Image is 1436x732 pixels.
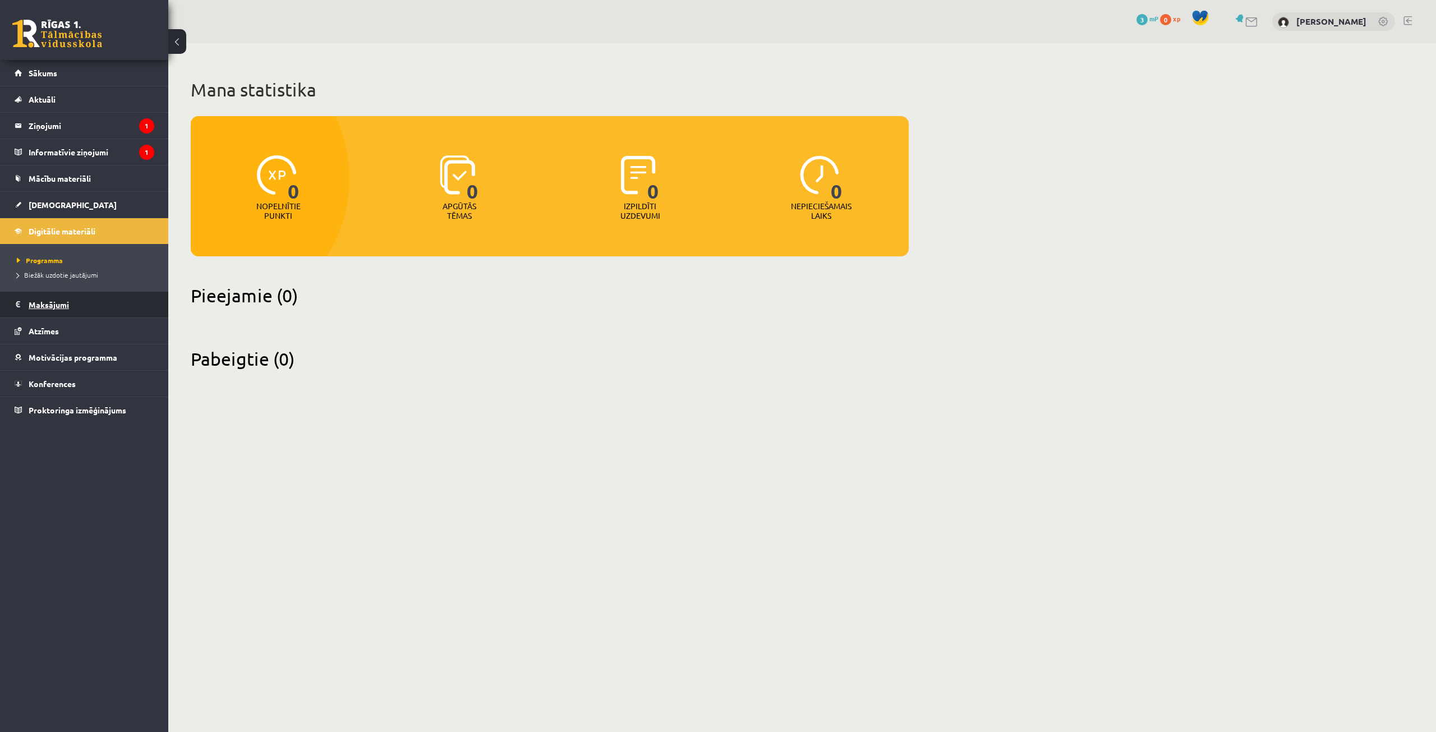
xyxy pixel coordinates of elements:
[257,155,296,195] img: icon-xp-0682a9bc20223a9ccc6f5883a126b849a74cddfe5390d2b41b4391c66f2066e7.svg
[621,155,656,195] img: icon-completed-tasks-ad58ae20a441b2904462921112bc710f1caf180af7a3daa7317a5a94f2d26646.svg
[1173,14,1180,23] span: xp
[256,201,301,220] p: Nopelnītie punkti
[191,348,909,370] h2: Pabeigtie (0)
[15,113,154,139] a: Ziņojumi1
[15,165,154,191] a: Mācību materiāli
[191,284,909,306] h2: Pieejamie (0)
[791,201,852,220] p: Nepieciešamais laiks
[288,155,300,201] span: 0
[17,270,98,279] span: Biežāk uzdotie jautājumi
[1278,17,1289,28] img: Alexandra Pavlova
[29,226,95,236] span: Digitālie materiāli
[29,94,56,104] span: Aktuāli
[29,68,57,78] span: Sākums
[12,20,102,48] a: Rīgas 1. Tālmācības vidusskola
[1160,14,1186,23] a: 0 xp
[467,155,478,201] span: 0
[15,371,154,397] a: Konferences
[29,113,154,139] legend: Ziņojumi
[15,397,154,423] a: Proktoringa izmēģinājums
[29,173,91,183] span: Mācību materiāli
[29,139,154,165] legend: Informatīvie ziņojumi
[1149,14,1158,23] span: mP
[1296,16,1366,27] a: [PERSON_NAME]
[15,344,154,370] a: Motivācijas programma
[17,270,157,280] a: Biežāk uzdotie jautājumi
[15,192,154,218] a: [DEMOGRAPHIC_DATA]
[647,155,659,201] span: 0
[29,292,154,317] legend: Maksājumi
[15,86,154,112] a: Aktuāli
[1136,14,1148,25] span: 3
[15,60,154,86] a: Sākums
[15,292,154,317] a: Maksājumi
[139,145,154,160] i: 1
[15,318,154,344] a: Atzīmes
[831,155,843,201] span: 0
[29,379,76,389] span: Konferences
[191,79,909,101] h1: Mana statistika
[17,255,157,265] a: Programma
[800,155,839,195] img: icon-clock-7be60019b62300814b6bd22b8e044499b485619524d84068768e800edab66f18.svg
[1160,14,1171,25] span: 0
[438,201,481,220] p: Apgūtās tēmas
[1136,14,1158,23] a: 3 mP
[139,118,154,133] i: 1
[29,405,126,415] span: Proktoringa izmēģinājums
[29,200,117,210] span: [DEMOGRAPHIC_DATA]
[15,139,154,165] a: Informatīvie ziņojumi1
[29,352,117,362] span: Motivācijas programma
[29,326,59,336] span: Atzīmes
[440,155,475,195] img: icon-learned-topics-4a711ccc23c960034f471b6e78daf4a3bad4a20eaf4de84257b87e66633f6470.svg
[618,201,662,220] p: Izpildīti uzdevumi
[15,218,154,244] a: Digitālie materiāli
[17,256,63,265] span: Programma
